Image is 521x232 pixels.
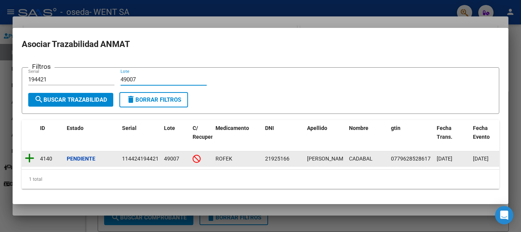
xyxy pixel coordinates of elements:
[40,125,45,131] span: ID
[28,93,113,107] button: Buscar Trazabilidad
[307,125,327,131] span: Apellido
[388,120,434,154] datatable-header-cell: gtin
[67,125,84,131] span: Estado
[265,125,274,131] span: DNI
[161,120,190,154] datatable-header-cell: Lote
[34,95,43,104] mat-icon: search
[28,62,55,71] h3: Filtros
[119,92,188,107] button: Borrar Filtros
[434,120,470,154] datatable-header-cell: Fecha Trans.
[473,156,489,162] span: [DATE]
[262,120,304,154] datatable-header-cell: DNI
[437,125,452,140] span: Fecha Trans.
[22,37,499,52] h2: Asociar Trazabilidad ANMAT
[64,120,119,154] datatable-header-cell: Estado
[34,96,107,103] span: Buscar Trazabilidad
[164,125,175,131] span: Lote
[265,156,289,162] span: 21925166
[215,156,232,162] span: ROFEK
[470,120,506,154] datatable-header-cell: Fecha Evento
[307,156,348,162] span: VALERIA
[304,120,346,154] datatable-header-cell: Apellido
[22,170,499,189] div: 1 total
[37,120,64,154] datatable-header-cell: ID
[164,156,179,162] span: 49007
[349,125,368,131] span: Nombre
[437,156,452,162] span: [DATE]
[215,125,249,131] span: Medicamento
[122,156,159,162] span: 114424194421
[212,120,262,154] datatable-header-cell: Medicamento
[119,120,161,154] datatable-header-cell: Serial
[67,156,95,162] strong: Pendiente
[391,125,400,131] span: gtin
[349,156,373,162] span: CADABAL
[126,95,135,104] mat-icon: delete
[346,120,388,154] datatable-header-cell: Nombre
[391,156,434,162] span: 07796285286170
[126,96,181,103] span: Borrar Filtros
[473,125,490,140] span: Fecha Evento
[190,120,212,154] datatable-header-cell: C/ Recupero
[193,125,216,140] span: C/ Recupero
[122,125,137,131] span: Serial
[495,206,513,224] div: Open Intercom Messenger
[40,156,52,162] span: 4140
